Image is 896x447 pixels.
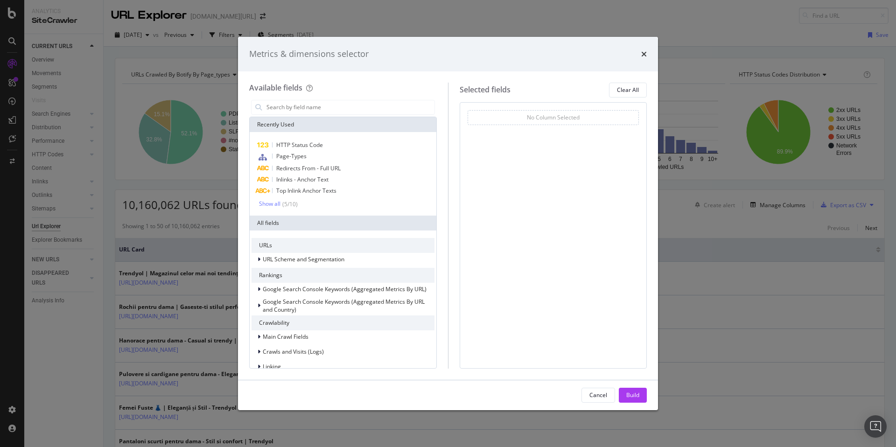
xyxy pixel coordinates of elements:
[527,113,580,121] div: No Column Selected
[641,48,647,60] div: times
[581,388,615,403] button: Cancel
[249,48,369,60] div: Metrics & dimensions selector
[619,388,647,403] button: Build
[249,83,302,93] div: Available fields
[626,391,639,399] div: Build
[589,391,607,399] div: Cancel
[460,84,511,95] div: Selected fields
[263,333,308,341] span: Main Crawl Fields
[252,268,434,283] div: Rankings
[250,117,436,132] div: Recently Used
[276,187,336,195] span: Top Inlink Anchor Texts
[617,86,639,94] div: Clear All
[276,164,341,172] span: Redirects From - Full URL
[280,200,298,208] div: ( 5 / 10 )
[609,83,647,98] button: Clear All
[252,238,434,253] div: URLs
[276,141,323,149] span: HTTP Status Code
[864,415,887,438] div: Open Intercom Messenger
[263,363,281,370] span: Linking
[263,285,427,293] span: Google Search Console Keywords (Aggregated Metrics By URL)
[252,315,434,330] div: Crawlability
[276,175,329,183] span: Inlinks - Anchor Text
[238,37,658,410] div: modal
[263,348,324,356] span: Crawls and Visits (Logs)
[259,201,280,207] div: Show all
[263,298,425,314] span: Google Search Console Keywords (Aggregated Metrics By URL and Country)
[250,216,436,230] div: All fields
[266,100,434,114] input: Search by field name
[263,255,344,263] span: URL Scheme and Segmentation
[276,152,307,160] span: Page-Types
